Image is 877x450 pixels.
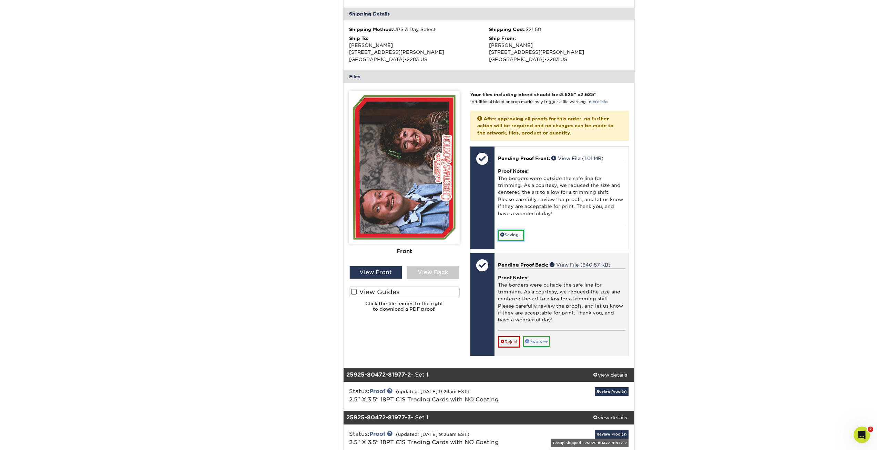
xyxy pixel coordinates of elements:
a: View File (1.01 MB) [551,156,603,161]
a: Proof [369,388,385,394]
strong: Shipping Method: [349,27,393,32]
span: 2 [868,427,873,432]
a: 2.5" X 3.5" 18PT C1S Trading Cards with NO Coating [349,439,499,446]
div: view details [586,414,634,421]
strong: After approving all proofs for this order, no further action will be required and no changes can ... [477,116,613,136]
strong: Proof Notes: [498,275,529,280]
small: (updated: [DATE] 9:26am EST) [396,432,469,437]
div: The borders were outside the safe line for trimming. As a courtesy, we reduced the size and cente... [498,162,625,224]
a: more info [589,100,608,104]
div: $21.58 [489,26,629,33]
div: Files [344,70,634,83]
small: (updated: [DATE] 9:26am EST) [396,389,469,394]
small: *Additional bleed or crop marks may trigger a file warning – [470,100,608,104]
a: Reject [498,336,520,347]
div: - Set 1 [344,368,586,382]
div: Shipping Details [344,8,634,20]
span: 2.625 [580,92,594,97]
div: [PERSON_NAME] [STREET_ADDRESS][PERSON_NAME] [GEOGRAPHIC_DATA]-2283 US [489,35,629,63]
a: view details [586,368,634,382]
strong: Your files including bleed should be: " x " [470,92,596,97]
div: View Back [407,266,459,279]
div: Status: [344,430,537,447]
div: The borders were outside the safe line for trimming. As a courtesy, we reduced the size and cente... [498,268,625,330]
strong: Ship To: [349,36,368,41]
strong: Proof Notes: [498,168,529,174]
div: view details [586,371,634,378]
a: Review Proof(s) [595,387,629,396]
a: view details [586,411,634,424]
iframe: Intercom live chat [854,427,870,443]
a: Approve [523,336,550,347]
span: 3.625 [560,92,574,97]
a: Proof [369,431,385,437]
strong: 25925-80472-81977-3 [346,414,411,421]
h6: Click the file names to the right to download a PDF proof. [349,301,460,318]
a: 2.5" X 3.5" 18PT C1S Trading Cards with NO Coating [349,396,499,403]
span: Pending Proof Back: [498,262,548,268]
a: Saving... [498,230,524,240]
div: Status: [344,387,537,404]
div: Front [349,244,460,259]
div: View Front [349,266,402,279]
div: [PERSON_NAME] [STREET_ADDRESS][PERSON_NAME] [GEOGRAPHIC_DATA]-2283 US [349,35,489,63]
span: Pending Proof Front: [498,156,550,161]
a: Review Proof(s) [595,430,629,439]
div: UPS 3 Day Select [349,26,489,33]
a: View File (640.87 KB) [550,262,610,268]
strong: Shipping Cost: [489,27,526,32]
strong: 25925-80472-81977-2 [346,371,411,378]
div: Group Shipped - 25925-80472-81977-2 [551,439,629,447]
div: - Set 1 [344,411,586,424]
strong: Ship From: [489,36,516,41]
label: View Guides [349,287,460,297]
